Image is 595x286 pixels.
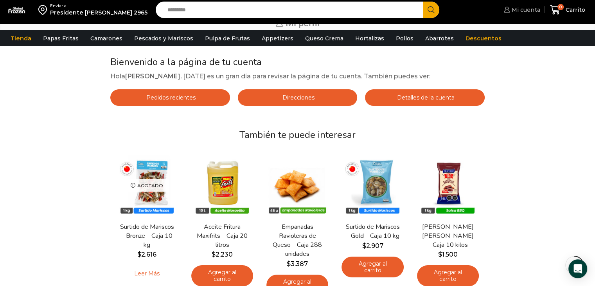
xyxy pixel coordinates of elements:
span: $ [362,242,366,250]
a: [PERSON_NAME] [PERSON_NAME] – Caja 10 kilos [420,223,475,250]
a: Descuentos [462,31,505,46]
a: Mi cuenta [502,2,540,18]
a: Queso Crema [301,31,347,46]
div: 4 / 7 [337,150,408,282]
bdi: 1.500 [438,251,458,258]
span: Detalles de la cuenta [395,94,455,101]
span: $ [287,260,291,268]
a: Pedidos recientes [110,89,230,106]
a: Empanadas Ravioleras de Queso – Caja 288 unidades [270,223,325,259]
span: Mi cuenta [510,6,540,14]
a: Direcciones [238,89,358,106]
a: Tienda [7,31,35,46]
span: 0 [557,4,564,10]
a: Hortalizas [351,31,388,46]
span: También te puede interesar [239,129,356,141]
span: Carrito [564,6,585,14]
a: Pulpa de Frutas [201,31,254,46]
bdi: 2.230 [212,251,233,258]
div: Presidente [PERSON_NAME] 2965 [50,9,147,16]
p: Hola , [DATE] es un gran día para revisar la página de tu cuenta. También puedes ver: [110,71,485,81]
bdi: 3.387 [287,260,308,268]
bdi: 2.907 [362,242,383,250]
span: $ [212,251,216,258]
span: $ [438,251,442,258]
a: 0 Carrito [548,1,587,19]
a: Leé más sobre “Surtido de Mariscos - Bronze - Caja 10 kg” [122,265,172,282]
a: Camarones [86,31,126,46]
div: Enviar a [50,3,147,9]
a: Pollos [392,31,417,46]
a: Agregar al carrito: “Surtido de Mariscos - Gold - Caja 10 kg” [342,257,403,278]
a: Appetizers [258,31,297,46]
a: Papas Fritas [39,31,83,46]
a: Pescados y Mariscos [130,31,197,46]
a: Abarrotes [421,31,458,46]
img: address-field-icon.svg [38,3,50,16]
span: Bienvenido a la página de tu cuenta [110,56,262,68]
span: Direcciones [280,94,315,101]
div: Open Intercom Messenger [568,259,587,278]
a: Surtido de Mariscos – Bronze – Caja 10 kg [119,223,175,250]
a: Surtido de Mariscos – Gold – Caja 10 kg [345,223,400,241]
button: Search button [423,2,439,18]
bdi: 2.616 [137,251,156,258]
div: 6 / 7 [487,150,559,282]
a: Aceite Fritura Maxifrits – Caja 20 litros [194,223,250,250]
p: Agotado [125,179,169,192]
span: $ [137,251,141,258]
strong: [PERSON_NAME] [125,72,180,80]
a: Detalles de la cuenta [365,89,485,106]
span: Pedidos recientes [144,94,196,101]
